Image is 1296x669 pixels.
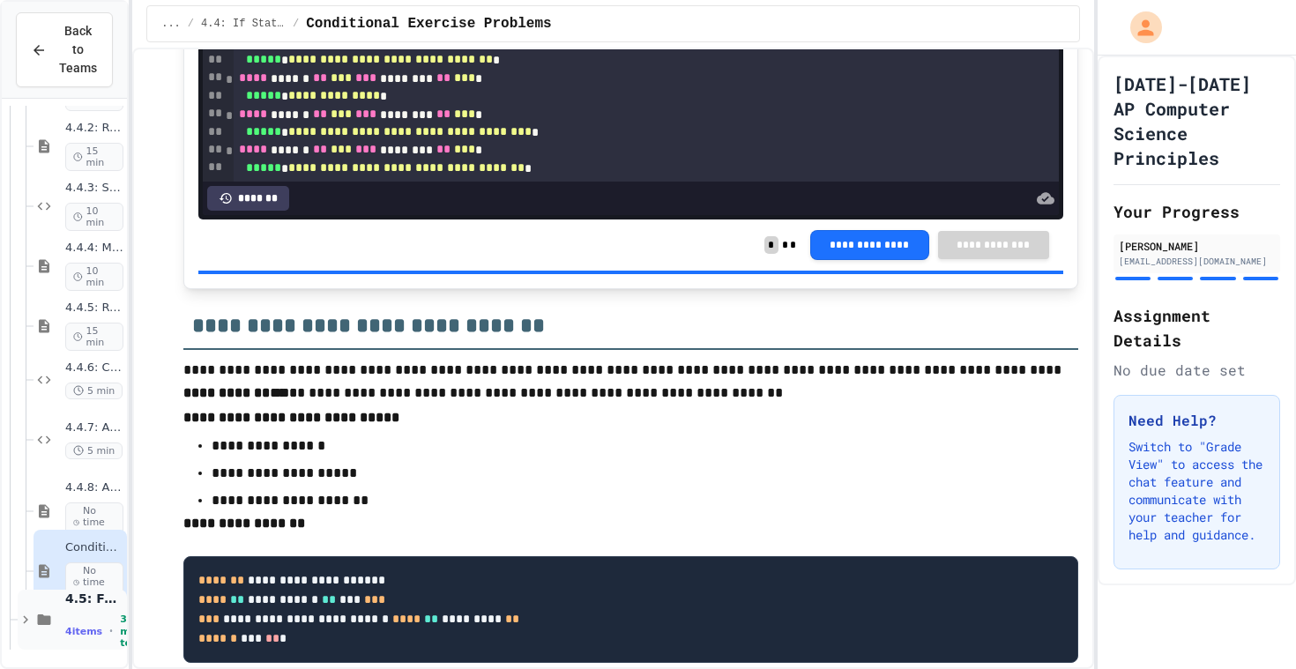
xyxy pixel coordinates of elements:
button: Back to Teams [16,12,113,87]
h1: [DATE]-[DATE] AP Computer Science Principles [1114,71,1280,170]
span: 4.5: For Loops [65,591,123,606]
span: / [188,17,194,31]
p: Switch to "Grade View" to access the chat feature and communicate with your teacher for help and ... [1128,438,1265,544]
span: Conditional Exercise Problems [306,13,551,34]
div: [EMAIL_ADDRESS][DOMAIN_NAME] [1119,255,1275,268]
span: 15 min [65,143,123,171]
span: 4.4.3: Seniors Only [65,181,123,196]
span: Conditional Exercise Problems [65,540,123,555]
span: 4.4.2: Review - If Statements [65,121,123,136]
span: 4.4.4: More than Two Choices [65,241,123,256]
div: My Account [1112,7,1166,48]
span: 4.4.5: Review - More than Two Choices [65,301,123,316]
span: No time set [65,562,123,603]
span: 4.4.7: Admission Fee [65,420,123,435]
h2: Assignment Details [1114,303,1280,353]
span: ... [161,17,181,31]
span: 35 min total [120,613,145,649]
h3: Need Help? [1128,410,1265,431]
div: No due date set [1114,360,1280,381]
span: 5 min [65,383,123,399]
div: [PERSON_NAME] [1119,238,1275,254]
span: No time set [65,502,123,543]
span: 4.4.6: Choosing Lunch [65,361,123,375]
span: Back to Teams [57,22,98,78]
span: 4.4.8: AP Practice - If Statements [65,480,123,495]
span: 5 min [65,442,123,459]
span: / [293,17,299,31]
span: 4.4: If Statements [201,17,286,31]
span: 10 min [65,203,123,231]
span: • [109,624,113,638]
span: 10 min [65,263,123,291]
span: 15 min [65,323,123,351]
span: 4 items [65,626,102,637]
h2: Your Progress [1114,199,1280,224]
